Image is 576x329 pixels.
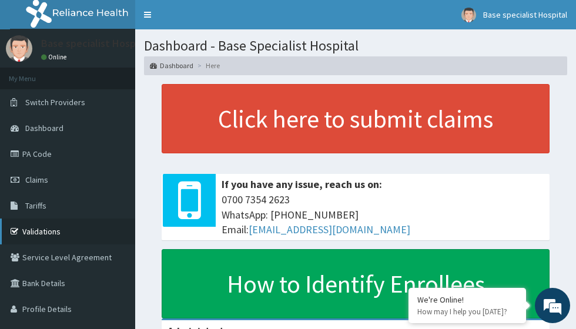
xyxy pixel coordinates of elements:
[144,38,567,53] h1: Dashboard - Base Specialist Hospital
[417,294,517,305] div: We're Online!
[150,61,193,70] a: Dashboard
[162,249,550,318] a: How to Identify Enrollees
[41,38,151,49] p: Base specialist Hospital
[222,177,382,191] b: If you have any issue, reach us on:
[41,53,69,61] a: Online
[6,35,32,62] img: User Image
[417,307,517,317] p: How may I help you today?
[162,84,550,153] a: Click here to submit claims
[249,223,410,236] a: [EMAIL_ADDRESS][DOMAIN_NAME]
[195,61,220,70] li: Here
[25,174,48,185] span: Claims
[461,8,476,22] img: User Image
[25,123,63,133] span: Dashboard
[483,9,567,20] span: Base specialist Hospital
[25,97,85,108] span: Switch Providers
[222,192,544,237] span: 0700 7354 2623 WhatsApp: [PHONE_NUMBER] Email:
[25,200,46,211] span: Tariffs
